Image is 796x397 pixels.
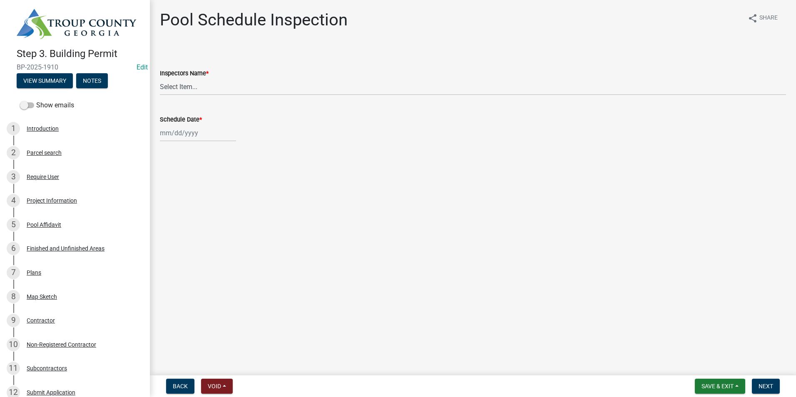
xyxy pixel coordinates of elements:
span: Next [759,383,773,390]
div: 6 [7,242,20,255]
div: Contractor [27,318,55,323]
div: Non-Registered Contractor [27,342,96,347]
div: 2 [7,146,20,159]
div: Map Sketch [27,294,57,300]
div: 3 [7,170,20,184]
div: 7 [7,266,20,279]
div: Subcontractors [27,365,67,371]
div: Introduction [27,126,59,132]
button: View Summary [17,73,73,88]
div: 1 [7,122,20,135]
button: Void [201,379,233,394]
span: Save & Exit [701,383,734,390]
span: Share [759,13,778,23]
a: Edit [137,63,148,71]
label: Schedule Date [160,117,202,123]
div: 4 [7,194,20,207]
div: Pool Affidavit [27,222,61,228]
wm-modal-confirm: Notes [76,78,108,84]
span: BP-2025-1910 [17,63,133,71]
button: shareShare [741,10,784,26]
button: Save & Exit [695,379,745,394]
i: share [748,13,758,23]
div: Project Information [27,198,77,203]
div: Submit Application [27,390,75,395]
div: 5 [7,218,20,231]
label: Show emails [20,100,74,110]
label: Inspectors Name [160,71,209,77]
div: 9 [7,314,20,327]
wm-modal-confirm: Summary [17,78,73,84]
button: Back [166,379,194,394]
div: 8 [7,290,20,303]
h1: Pool Schedule Inspection [160,10,348,30]
input: mm/dd/yyyy [160,124,236,141]
div: 10 [7,338,20,351]
wm-modal-confirm: Edit Application Number [137,63,148,71]
div: Finished and Unfinished Areas [27,246,104,251]
div: 11 [7,362,20,375]
button: Notes [76,73,108,88]
button: Next [752,379,780,394]
img: Troup County, Georgia [17,9,137,39]
h4: Step 3. Building Permit [17,48,143,60]
div: Parcel search [27,150,62,156]
span: Back [173,383,188,390]
div: Plans [27,270,41,275]
div: Require User [27,174,59,180]
span: Void [208,383,221,390]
